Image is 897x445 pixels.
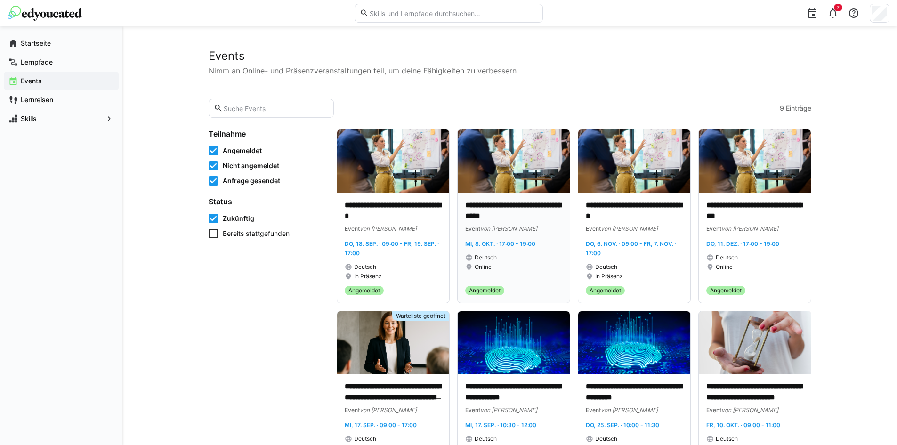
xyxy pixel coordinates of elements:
[465,240,535,247] span: Mi, 8. Okt. · 17:00 - 19:00
[780,104,784,113] span: 9
[721,406,778,413] span: von [PERSON_NAME]
[345,240,439,257] span: Do, 18. Sep. · 09:00 - Fr, 19. Sep. · 17:00
[475,263,492,271] span: Online
[458,129,570,193] img: image
[475,254,497,261] span: Deutsch
[699,129,811,193] img: image
[209,49,811,63] h2: Events
[360,225,417,232] span: von [PERSON_NAME]
[345,225,360,232] span: Event
[710,287,742,294] span: Angemeldet
[223,229,290,238] span: Bereits stattgefunden
[396,312,445,320] span: Warteliste geöffnet
[586,421,659,429] span: Do, 25. Sep. · 10:00 - 11:30
[590,287,621,294] span: Angemeldet
[345,421,417,429] span: Mi, 17. Sep. · 09:00 - 17:00
[354,435,376,443] span: Deutsch
[601,406,658,413] span: von [PERSON_NAME]
[786,104,811,113] span: Einträge
[469,287,501,294] span: Angemeldet
[601,225,658,232] span: von [PERSON_NAME]
[354,263,376,271] span: Deutsch
[360,406,417,413] span: von [PERSON_NAME]
[699,311,811,374] img: image
[223,176,280,186] span: Anfrage gesendet
[465,225,480,232] span: Event
[716,263,733,271] span: Online
[595,435,617,443] span: Deutsch
[706,225,721,232] span: Event
[586,406,601,413] span: Event
[465,421,536,429] span: Mi, 17. Sep. · 10:30 - 12:00
[475,435,497,443] span: Deutsch
[348,287,380,294] span: Angemeldet
[209,65,811,76] p: Nimm an Online- und Präsenzveranstaltungen teil, um deine Fähigkeiten zu verbessern.
[337,311,449,374] img: image
[706,421,780,429] span: Fr, 10. Okt. · 09:00 - 11:00
[706,406,721,413] span: Event
[223,146,262,155] span: Angemeldet
[354,273,382,280] span: In Präsenz
[223,161,279,170] span: Nicht angemeldet
[337,129,449,193] img: image
[595,273,623,280] span: In Präsenz
[480,406,537,413] span: von [PERSON_NAME]
[837,5,840,10] span: 7
[716,435,738,443] span: Deutsch
[209,197,325,206] h4: Status
[223,104,329,113] input: Suche Events
[578,311,690,374] img: image
[595,263,617,271] span: Deutsch
[578,129,690,193] img: image
[458,311,570,374] img: image
[480,225,537,232] span: von [PERSON_NAME]
[223,214,254,223] span: Zukünftig
[209,129,325,138] h4: Teilnahme
[586,240,676,257] span: Do, 6. Nov. · 09:00 - Fr, 7. Nov. · 17:00
[345,406,360,413] span: Event
[721,225,778,232] span: von [PERSON_NAME]
[369,9,537,17] input: Skills und Lernpfade durchsuchen…
[716,254,738,261] span: Deutsch
[706,240,779,247] span: Do, 11. Dez. · 17:00 - 19:00
[465,406,480,413] span: Event
[586,225,601,232] span: Event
